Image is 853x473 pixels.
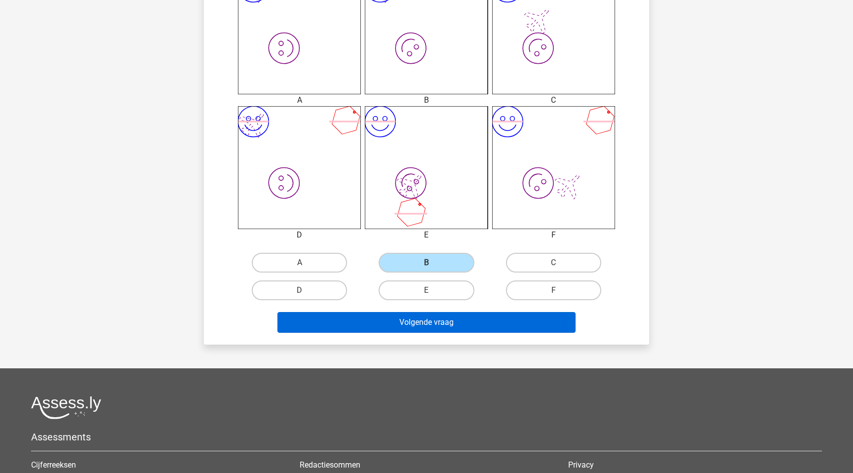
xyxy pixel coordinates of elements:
h5: Assessments [31,431,822,443]
div: F [485,229,622,241]
div: C [485,94,622,106]
a: Cijferreeksen [31,460,76,470]
label: E [379,280,474,300]
label: D [252,280,347,300]
a: Redactiesommen [300,460,360,470]
div: A [231,94,368,106]
label: A [252,253,347,273]
div: E [357,229,495,241]
button: Volgende vraag [277,312,576,333]
div: B [357,94,495,106]
label: F [506,280,601,300]
label: B [379,253,474,273]
div: D [231,229,368,241]
img: Assessly logo [31,396,101,419]
a: Privacy [568,460,594,470]
label: C [506,253,601,273]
